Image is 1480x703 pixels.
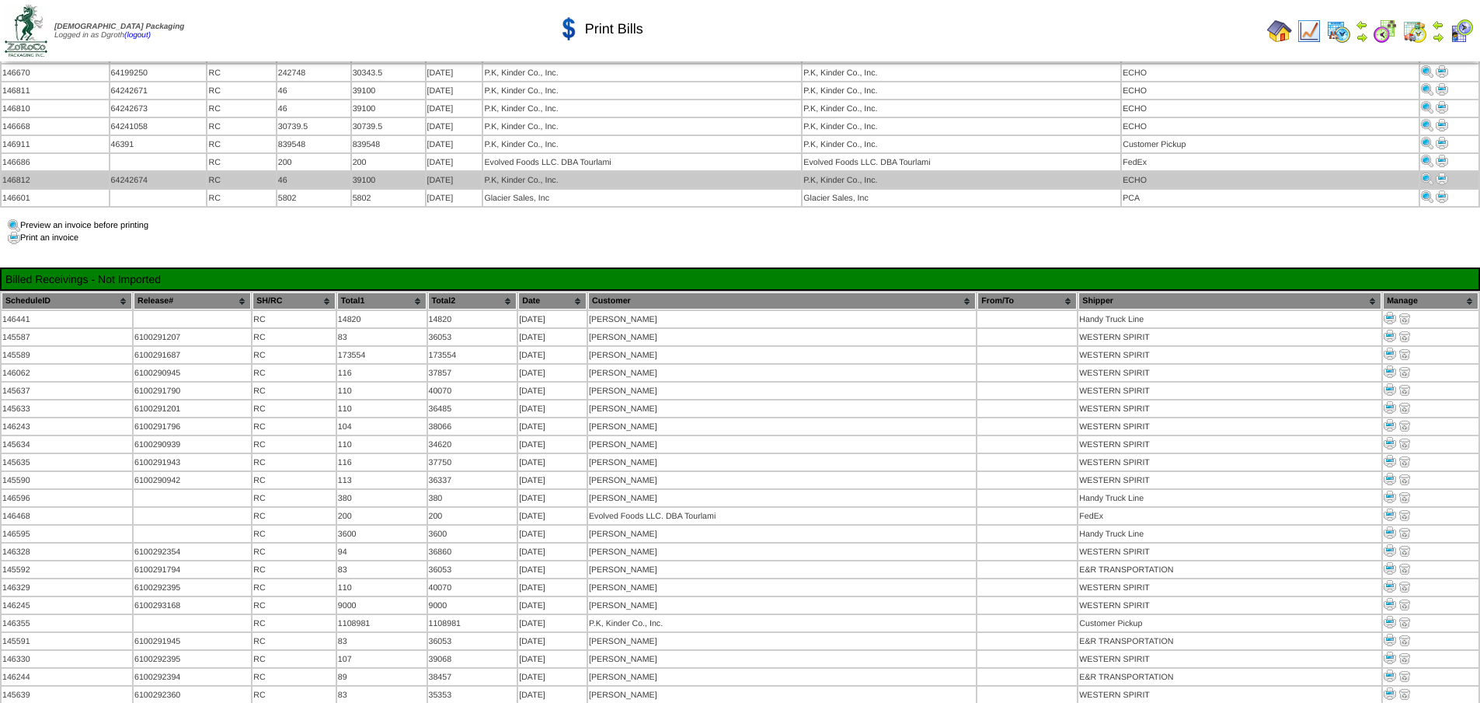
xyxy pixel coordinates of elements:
[1398,562,1411,575] img: delete.gif
[337,418,427,435] td: 104
[277,136,350,152] td: 839548
[1398,509,1411,521] img: delete.gif
[2,82,109,99] td: 146811
[252,508,336,524] td: RC
[2,65,109,81] td: 146670
[1398,526,1411,539] img: delete.gif
[134,400,251,417] td: 6100291201
[1122,172,1419,188] td: ECHO
[428,544,517,560] td: 36860
[1122,190,1419,206] td: PCA
[207,190,275,206] td: RC
[1078,508,1381,524] td: FedEx
[1384,652,1396,664] img: Print
[518,508,587,524] td: [DATE]
[1078,579,1381,596] td: WESTERN SPIRIT
[5,5,47,57] img: zoroco-logo-small.webp
[1078,347,1381,363] td: WESTERN SPIRIT
[1078,292,1381,310] th: Shipper
[588,561,976,578] td: [PERSON_NAME]
[1398,580,1411,593] img: delete.gif
[1421,155,1433,167] img: Print
[8,232,20,244] img: print.gif
[1384,616,1396,628] img: Print
[588,526,976,542] td: [PERSON_NAME]
[277,154,350,170] td: 200
[1384,401,1396,414] img: Print
[252,597,336,614] td: RC
[207,65,275,81] td: RC
[428,615,517,631] td: 1108981
[483,65,801,81] td: P.K, Kinder Co., Inc.
[2,579,132,596] td: 146329
[1267,19,1292,44] img: home.gif
[518,579,587,596] td: [DATE]
[337,436,427,453] td: 110
[2,365,132,381] td: 146062
[1398,687,1411,700] img: delete.gif
[557,16,582,41] img: dollar.gif
[337,365,427,381] td: 116
[134,436,251,453] td: 6100290939
[207,118,275,135] td: RC
[588,490,976,506] td: [PERSON_NAME]
[428,347,517,363] td: 173554
[483,118,801,135] td: P.K, Kinder Co., Inc.
[252,436,336,453] td: RC
[110,172,207,188] td: 64242674
[518,561,587,578] td: [DATE]
[1384,419,1396,432] img: Print
[252,418,336,435] td: RC
[1384,312,1396,324] img: Print
[252,544,336,560] td: RC
[110,100,207,117] td: 64242673
[352,154,425,170] td: 200
[1436,155,1448,167] img: Print
[588,329,976,345] td: [PERSON_NAME]
[427,190,482,206] td: [DATE]
[1402,19,1427,44] img: calendarinout.gif
[1384,687,1396,700] img: Print
[2,292,132,310] th: ScheduleID
[134,561,251,578] td: 6100291794
[252,472,336,488] td: RC
[518,329,587,345] td: [DATE]
[1432,31,1444,44] img: arrowright.gif
[1421,83,1433,96] img: Print
[207,172,275,188] td: RC
[2,154,109,170] td: 146686
[252,329,336,345] td: RC
[337,454,427,470] td: 116
[483,172,801,188] td: P.K, Kinder Co., Inc.
[518,526,587,542] td: [DATE]
[803,118,1120,135] td: P.K, Kinder Co., Inc.
[1421,65,1433,78] img: Print
[252,311,336,327] td: RC
[518,544,587,560] td: [DATE]
[1384,455,1396,467] img: Print
[124,31,151,40] a: (logout)
[518,347,587,363] td: [DATE]
[1398,670,1411,682] img: delete.gif
[1384,562,1396,575] img: Print
[1122,82,1419,99] td: ECHO
[1421,101,1433,114] img: Print
[1432,19,1444,31] img: arrowleft.gif
[1078,490,1381,506] td: Handy Truck Line
[337,292,427,310] th: Total1
[428,508,517,524] td: 200
[277,65,350,81] td: 242748
[518,311,587,327] td: [DATE]
[2,136,109,152] td: 146911
[1384,544,1396,557] img: Print
[337,347,427,363] td: 173554
[1122,65,1419,81] td: ECHO
[427,136,482,152] td: [DATE]
[518,292,587,310] th: Date
[1398,383,1411,396] img: delete.gif
[1436,101,1448,114] img: Print
[428,418,517,435] td: 38066
[2,100,109,117] td: 146810
[1384,437,1396,449] img: Print
[588,365,976,381] td: [PERSON_NAME]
